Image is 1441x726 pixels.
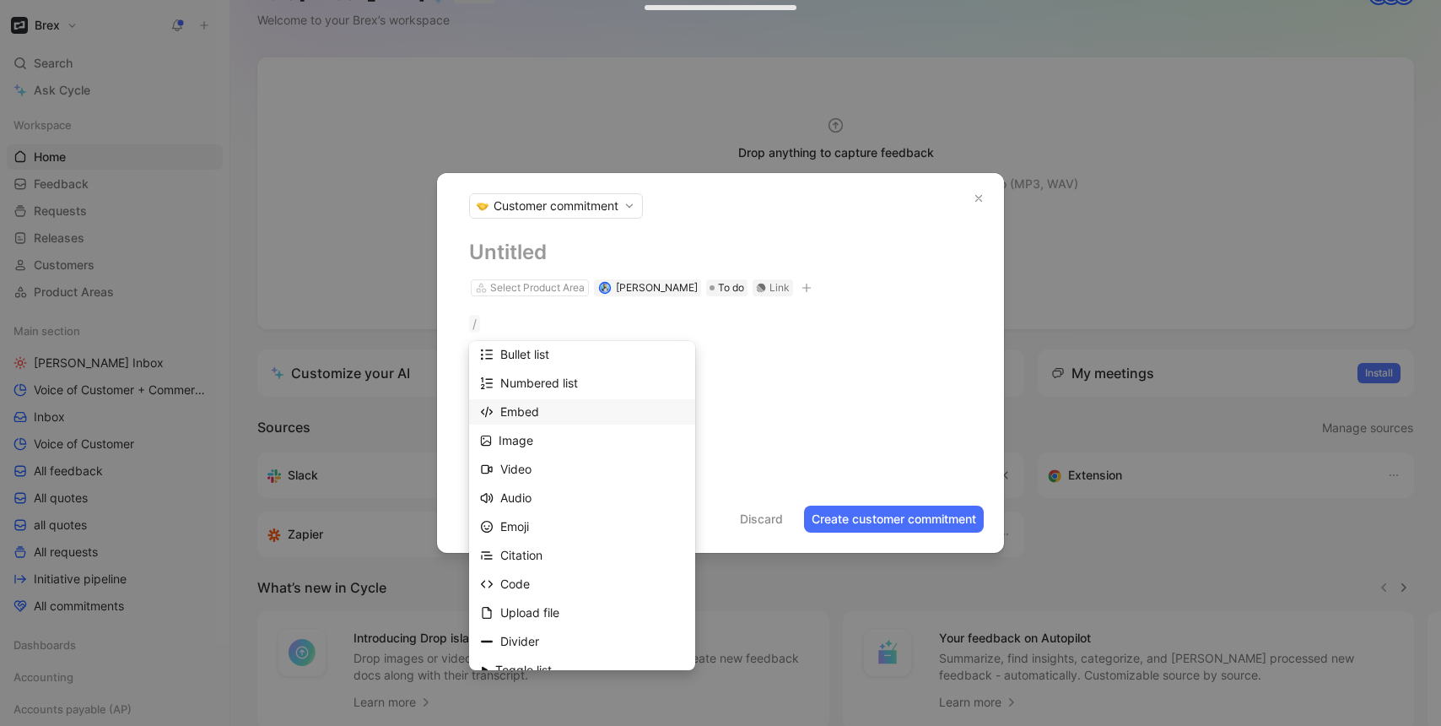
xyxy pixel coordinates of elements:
div: Divider [500,631,684,652]
div: Toggle list [495,660,684,680]
div: Numbered list [500,373,684,393]
div: Embed [500,402,684,422]
img: avatar [600,283,609,292]
div: Video [500,459,684,479]
div: Select Product Area [490,279,585,296]
button: Discard [732,506,791,533]
span: To do [718,279,744,296]
div: Audio [500,488,684,508]
div: Link [769,279,790,296]
button: Create customer commitment [804,506,984,533]
span: Customer commitment [494,198,618,214]
span: / [469,315,480,333]
div: Code [500,574,684,594]
img: 🤝 [477,200,488,212]
div: Emoji [500,517,684,537]
div: Image [499,431,684,451]
div: Citation [500,545,684,566]
div: Upload file [500,603,684,623]
div: Bullet list [500,344,684,365]
div: To do [706,279,747,296]
span: [PERSON_NAME] [616,281,698,294]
